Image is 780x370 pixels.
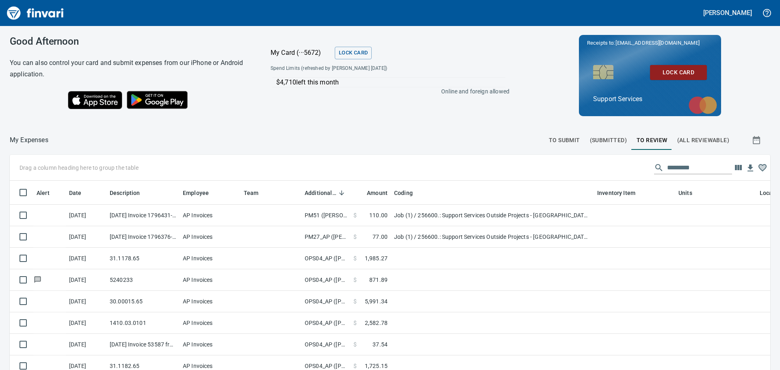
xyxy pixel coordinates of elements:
td: [DATE] Invoice 1796431-IN from Westside Concrete Accessories (1-11115) [106,205,180,226]
p: Support Services [593,94,707,104]
td: AP Invoices [180,248,240,269]
span: 1,985.27 [365,254,388,262]
span: (All Reviewable) [677,135,729,145]
button: Show transactions within a particular date range [744,130,770,150]
button: Lock Card [650,65,707,80]
span: Units [678,188,703,198]
span: 77.00 [373,233,388,241]
span: 871.89 [369,276,388,284]
img: Finvari [5,3,66,23]
td: 5240233 [106,269,180,291]
button: Column choices favorited. Click to reset to default [756,162,769,174]
span: Date [69,188,92,198]
span: [EMAIL_ADDRESS][DOMAIN_NAME] [615,39,700,47]
span: 110.00 [369,211,388,219]
td: OPS04_AP ([PERSON_NAME], [PERSON_NAME], [PERSON_NAME], [PERSON_NAME], [PERSON_NAME]) [301,248,350,269]
td: Job (1) / 256600.: Support Services Outside Projects - [GEOGRAPHIC_DATA] / 1013. 24.: [PERSON_NAM... [391,226,594,248]
img: Get it on Google Play [122,87,192,113]
td: [DATE] [66,226,106,248]
span: To Submit [549,135,580,145]
span: Inventory Item [597,188,635,198]
span: To Review [637,135,667,145]
td: [DATE] Invoice 1796376-IN from Westside Concrete Accessories (1-11115) [106,226,180,248]
span: Description [110,188,140,198]
span: Lock Card [339,48,368,58]
span: Spend Limits (refreshed by [PERSON_NAME] [DATE]) [271,65,448,73]
span: $ [353,211,357,219]
td: [DATE] [66,291,106,312]
td: [DATE] [66,334,106,355]
td: AP Invoices [180,334,240,355]
button: Choose columns to display [732,162,744,174]
span: 5,991.34 [365,297,388,305]
td: AP Invoices [180,312,240,334]
nav: breadcrumb [10,135,48,145]
span: $ [353,233,357,241]
span: Amount [356,188,388,198]
h3: Good Afternoon [10,36,250,47]
span: 1,725.15 [365,362,388,370]
img: mastercard.svg [685,92,721,118]
span: (Submitted) [590,135,627,145]
span: $ [353,362,357,370]
span: Employee [183,188,209,198]
td: Job (1) / 256600.: Support Services Outside Projects - [GEOGRAPHIC_DATA] / 1013. 24.: [PERSON_NAM... [391,205,594,226]
td: AP Invoices [180,269,240,291]
td: OPS04_AP ([PERSON_NAME], [PERSON_NAME], [PERSON_NAME], [PERSON_NAME], [PERSON_NAME]) [301,269,350,291]
td: OPS04_AP ([PERSON_NAME], [PERSON_NAME], [PERSON_NAME], [PERSON_NAME], [PERSON_NAME]) [301,312,350,334]
span: $ [353,297,357,305]
td: OPS04_AP ([PERSON_NAME], [PERSON_NAME], [PERSON_NAME], [PERSON_NAME], [PERSON_NAME]) [301,334,350,355]
td: 31.1178.65 [106,248,180,269]
span: Alert [37,188,50,198]
h5: [PERSON_NAME] [703,9,752,17]
td: [DATE] [66,205,106,226]
p: Drag a column heading here to group the table [19,164,139,172]
td: AP Invoices [180,205,240,226]
span: Amount [367,188,388,198]
p: My Expenses [10,135,48,145]
span: Has messages [33,277,42,282]
button: [PERSON_NAME] [701,6,754,19]
p: My Card (···5672) [271,48,331,58]
span: Inventory Item [597,188,646,198]
span: Team [244,188,259,198]
p: $4,710 left this month [276,78,505,87]
span: $ [353,319,357,327]
span: Units [678,188,692,198]
span: Additional Reviewer [305,188,347,198]
span: $ [353,340,357,348]
span: 2,582.78 [365,319,388,327]
td: [DATE] [66,248,106,269]
td: AP Invoices [180,291,240,312]
span: $ [353,276,357,284]
span: Description [110,188,151,198]
span: 37.54 [373,340,388,348]
span: Alert [37,188,60,198]
td: [DATE] [66,269,106,291]
p: Online and foreign allowed [264,87,509,95]
td: PM27_AP ([PERSON_NAME], [PERSON_NAME]) [301,226,350,248]
td: [DATE] Invoice 53587 from Van-port Rigging Inc (1-11072) [106,334,180,355]
span: Employee [183,188,219,198]
button: Lock Card [335,47,372,59]
td: PM51 ([PERSON_NAME], [PERSON_NAME]) [301,205,350,226]
span: Coding [394,188,413,198]
button: Download Table [744,162,756,174]
span: Date [69,188,82,198]
td: 1410.03.0101 [106,312,180,334]
td: AP Invoices [180,226,240,248]
span: Additional Reviewer [305,188,336,198]
img: Download on the App Store [68,91,122,109]
td: OPS04_AP ([PERSON_NAME], [PERSON_NAME], [PERSON_NAME], [PERSON_NAME], [PERSON_NAME]) [301,291,350,312]
span: $ [353,254,357,262]
td: [DATE] [66,312,106,334]
td: 30.00015.65 [106,291,180,312]
span: Coding [394,188,423,198]
span: Lock Card [656,67,700,78]
p: Receipts to: [587,39,713,47]
span: Team [244,188,269,198]
h6: You can also control your card and submit expenses from our iPhone or Android application. [10,57,250,80]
